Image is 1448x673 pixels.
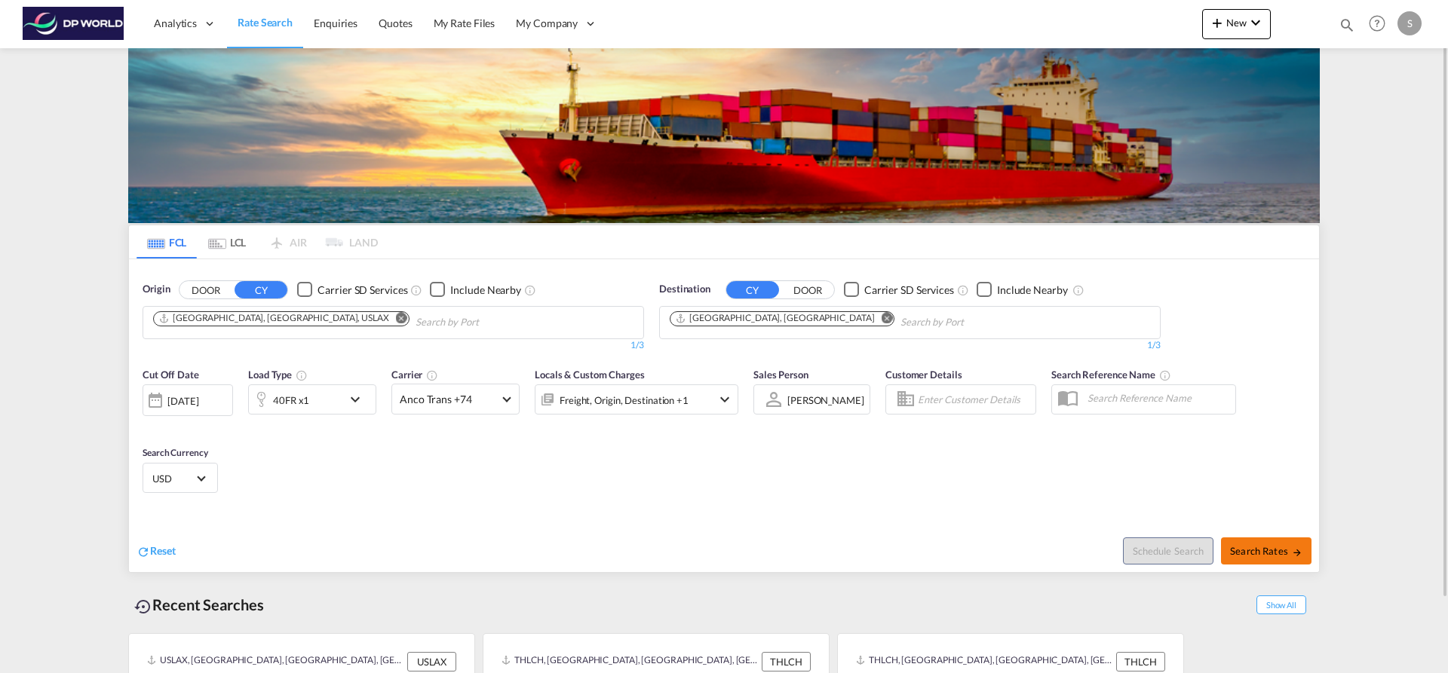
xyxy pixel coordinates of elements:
[238,16,293,29] span: Rate Search
[560,390,689,411] div: Freight Origin Destination Factory Stuffing
[781,281,834,298] button: DOOR
[143,339,644,352] div: 1/3
[147,652,403,671] div: USLAX, Los Angeles, CA, United States, North America, Americas
[143,282,170,297] span: Origin
[143,447,208,458] span: Search Currency
[134,598,152,616] md-icon: icon-backup-restore
[900,310,1044,335] input: Chips input.
[197,225,257,258] md-tab-item: LCL
[297,282,407,298] md-checkbox: Checkbox No Ink
[1208,14,1226,32] md-icon: icon-plus 400-fg
[1202,9,1271,39] button: icon-plus 400-fgNewicon-chevron-down
[137,225,378,258] md-pagination-wrapper: Use the left and right arrow keys to navigate between tabs
[137,225,197,258] md-tab-item: FCL
[1339,17,1355,33] md-icon: icon-magnify
[1397,11,1422,35] div: S
[426,369,438,381] md-icon: The selected Trucker/Carrierwill be displayed in the rate results If the rates are from another f...
[379,17,412,29] span: Quotes
[151,307,565,335] md-chips-wrap: Chips container. Use arrow keys to select chips.
[787,394,864,406] div: [PERSON_NAME]
[400,392,498,407] span: Anco Trans +74
[977,282,1068,298] md-checkbox: Checkbox No Ink
[1051,369,1171,381] span: Search Reference Name
[762,652,811,671] div: THLCH
[346,390,372,408] md-icon: icon-chevron-down
[391,369,438,381] span: Carrier
[416,310,559,335] input: Chips input.
[450,283,521,298] div: Include Nearby
[1123,537,1213,564] button: Note: By default Schedule search will only considerorigin ports, destination ports and cut off da...
[918,388,1031,411] input: Enter Customer Details
[1072,284,1084,296] md-icon: Unchecked: Ignores neighbouring ports when fetching rates.Checked : Includes neighbouring ports w...
[248,369,308,381] span: Load Type
[143,384,233,416] div: [DATE]
[1230,545,1302,557] span: Search Rates
[318,283,407,298] div: Carrier SD Services
[844,282,954,298] md-checkbox: Checkbox No Ink
[659,282,710,297] span: Destination
[675,312,877,325] div: Press delete to remove this chip.
[386,312,409,327] button: Remove
[667,307,1050,335] md-chips-wrap: Chips container. Use arrow keys to select chips.
[314,17,357,29] span: Enquiries
[410,284,422,296] md-icon: Unchecked: Search for CY (Container Yard) services for all selected carriers.Checked : Search for...
[1116,652,1165,671] div: THLCH
[753,369,808,381] span: Sales Person
[1256,595,1306,614] span: Show All
[143,415,154,435] md-datepicker: Select
[1364,11,1397,38] div: Help
[786,389,866,411] md-select: Sales Person: Soraya Valverde
[1247,14,1265,32] md-icon: icon-chevron-down
[152,472,195,485] span: USD
[154,16,197,31] span: Analytics
[1292,547,1302,558] md-icon: icon-arrow-right
[235,281,287,298] button: CY
[516,16,578,31] span: My Company
[1080,387,1235,409] input: Search Reference Name
[128,48,1320,223] img: LCL+%26+FCL+BACKGROUND.png
[137,543,176,560] div: icon-refreshReset
[296,369,308,381] md-icon: icon-information-outline
[128,588,270,622] div: Recent Searches
[23,7,124,41] img: c08ca190194411f088ed0f3ba295208c.png
[150,544,176,557] span: Reset
[864,283,954,298] div: Carrier SD Services
[502,652,758,671] div: THLCH, Laem Chabang, Thailand, South East Asia, Asia Pacific
[137,545,150,558] md-icon: icon-refresh
[659,339,1161,352] div: 1/3
[1364,11,1390,36] span: Help
[1339,17,1355,39] div: icon-magnify
[167,394,198,408] div: [DATE]
[179,281,232,298] button: DOOR
[158,312,392,325] div: Press delete to remove this chip.
[1208,17,1265,29] span: New
[430,282,521,298] md-checkbox: Checkbox No Ink
[524,284,536,296] md-icon: Unchecked: Ignores neighbouring ports when fetching rates.Checked : Includes neighbouring ports w...
[675,312,874,325] div: Hamburg, DEHAM
[885,369,962,381] span: Customer Details
[407,652,456,671] div: USLAX
[716,390,734,408] md-icon: icon-chevron-down
[151,467,210,489] md-select: Select Currency: $ USDUnited States Dollar
[871,312,894,327] button: Remove
[1221,537,1311,564] button: Search Ratesicon-arrow-right
[535,369,645,381] span: Locals & Custom Charges
[129,259,1319,572] div: OriginDOOR CY Checkbox No InkUnchecked: Search for CY (Container Yard) services for all selected ...
[1159,369,1171,381] md-icon: Your search will be saved by the below given name
[143,369,199,381] span: Cut Off Date
[273,390,309,411] div: 40FR x1
[856,652,1112,671] div: THLCH, Laem Chabang, Thailand, South East Asia, Asia Pacific
[248,384,376,415] div: 40FR x1icon-chevron-down
[535,384,738,415] div: Freight Origin Destination Factory Stuffingicon-chevron-down
[997,283,1068,298] div: Include Nearby
[434,17,495,29] span: My Rate Files
[158,312,389,325] div: Los Angeles, CA, USLAX
[726,281,779,298] button: CY
[957,284,969,296] md-icon: Unchecked: Search for CY (Container Yard) services for all selected carriers.Checked : Search for...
